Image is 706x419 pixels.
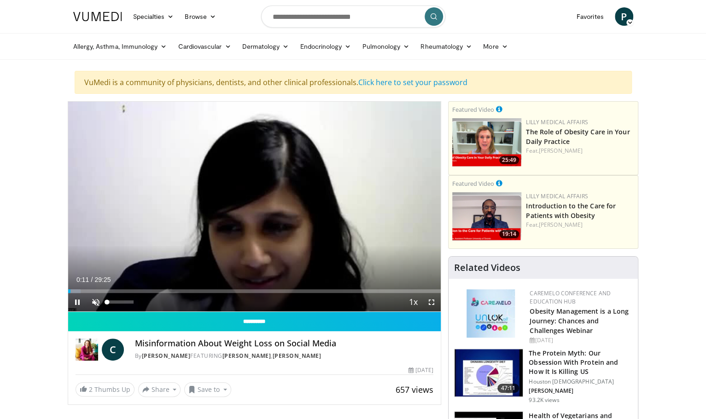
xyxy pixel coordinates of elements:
[294,37,356,56] a: Endocrinology
[135,352,433,360] div: By FEATURING ,
[94,276,111,283] span: 29:25
[539,147,583,155] a: [PERSON_NAME]
[530,307,629,335] a: Obesity Management is a Long Journey: Chances and Challenges Webinar
[222,352,271,360] a: [PERSON_NAME]
[76,339,98,361] img: Dr. Carolynn Francavilla
[184,382,231,397] button: Save to
[91,276,93,283] span: /
[452,105,494,114] small: Featured Video
[467,289,515,338] img: 45df64a9-a6de-482c-8a90-ada250f7980c.png.150x105_q85_autocrop_double_scale_upscale_version-0.2.jpg
[415,37,478,56] a: Rheumatology
[422,293,441,311] button: Fullscreen
[452,192,521,241] a: 19:14
[526,192,588,200] a: Lilly Medical Affairs
[87,293,105,311] button: Unmute
[408,366,433,374] div: [DATE]
[526,127,630,146] a: The Role of Obesity Care in Your Daily Practice
[454,262,520,273] h4: Related Videos
[179,7,222,26] a: Browse
[76,276,89,283] span: 0:11
[478,37,513,56] a: More
[396,384,433,395] span: 657 views
[454,349,632,404] a: 47:11 The Protein Myth: Our Obsession With Protein and How It Is Killing US Houston [DEMOGRAPHIC_...
[358,77,467,87] a: Click here to set your password
[68,293,87,311] button: Pause
[452,118,521,166] a: 25:49
[68,37,173,56] a: Allergy, Asthma, Immunology
[530,289,611,305] a: CaReMeLO Conference and Education Hub
[529,387,632,395] p: [PERSON_NAME]
[615,7,633,26] a: P
[526,221,634,229] div: Feat.
[73,12,122,21] img: VuMedi Logo
[142,352,191,360] a: [PERSON_NAME]
[497,384,519,393] span: 47:11
[452,192,521,241] img: acc2e291-ced4-4dd5-b17b-d06994da28f3.png.150x105_q85_crop-smart_upscale.png
[76,382,134,396] a: 2 Thumbs Up
[107,300,134,304] div: Volume Level
[526,201,616,220] a: Introduction to the Care for Patients with Obesity
[404,293,422,311] button: Playback Rate
[571,7,609,26] a: Favorites
[273,352,321,360] a: [PERSON_NAME]
[138,382,181,397] button: Share
[102,339,124,361] a: C
[452,118,521,166] img: e1208b6b-349f-4914-9dd7-f97803bdbf1d.png.150x105_q85_crop-smart_upscale.png
[539,221,583,229] a: [PERSON_NAME]
[529,378,632,385] p: Houston [DEMOGRAPHIC_DATA]
[172,37,236,56] a: Cardiovascular
[499,156,519,164] span: 25:49
[135,339,433,349] h4: Misinformation About Weight Loss on Social Media
[530,336,630,344] div: [DATE]
[68,102,441,312] video-js: Video Player
[68,289,441,293] div: Progress Bar
[455,349,523,397] img: b7b8b05e-5021-418b-a89a-60a270e7cf82.150x105_q85_crop-smart_upscale.jpg
[526,118,588,126] a: Lilly Medical Affairs
[526,147,634,155] div: Feat.
[89,385,93,394] span: 2
[128,7,180,26] a: Specialties
[356,37,415,56] a: Pulmonology
[452,179,494,188] small: Featured Video
[529,349,632,376] h3: The Protein Myth: Our Obsession With Protein and How It Is Killing US
[529,396,559,404] p: 93.2K views
[499,230,519,238] span: 19:14
[261,6,445,28] input: Search topics, interventions
[75,71,632,94] div: VuMedi is a community of physicians, dentists, and other clinical professionals.
[237,37,295,56] a: Dermatology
